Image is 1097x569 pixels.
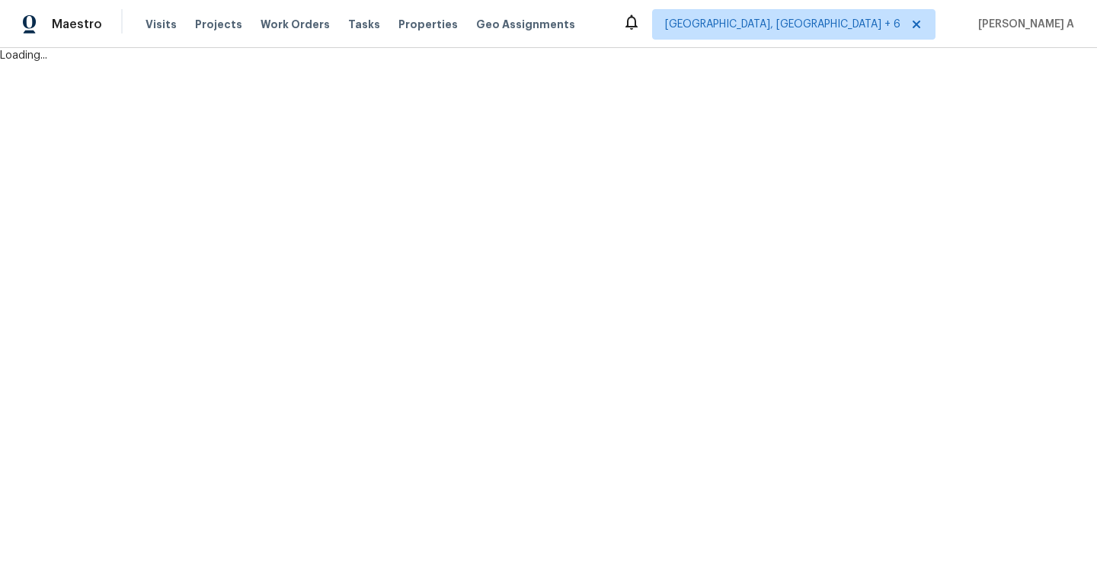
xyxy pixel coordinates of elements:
[476,17,575,32] span: Geo Assignments
[261,17,330,32] span: Work Orders
[398,17,458,32] span: Properties
[146,17,177,32] span: Visits
[348,19,380,30] span: Tasks
[972,17,1074,32] span: [PERSON_NAME] A
[665,17,900,32] span: [GEOGRAPHIC_DATA], [GEOGRAPHIC_DATA] + 6
[195,17,242,32] span: Projects
[52,17,102,32] span: Maestro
